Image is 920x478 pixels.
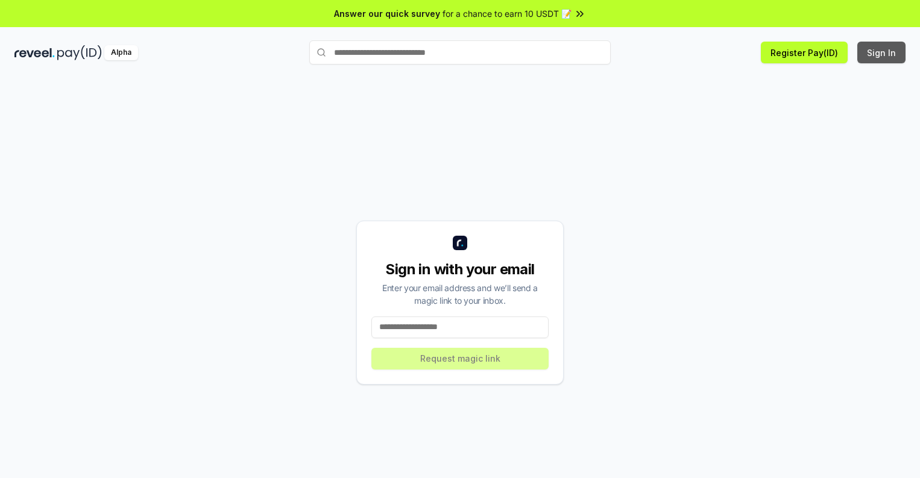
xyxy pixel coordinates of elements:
[443,7,572,20] span: for a chance to earn 10 USDT 📝
[104,45,138,60] div: Alpha
[453,236,467,250] img: logo_small
[57,45,102,60] img: pay_id
[371,260,549,279] div: Sign in with your email
[371,281,549,307] div: Enter your email address and we’ll send a magic link to your inbox.
[334,7,440,20] span: Answer our quick survey
[761,42,848,63] button: Register Pay(ID)
[857,42,906,63] button: Sign In
[14,45,55,60] img: reveel_dark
